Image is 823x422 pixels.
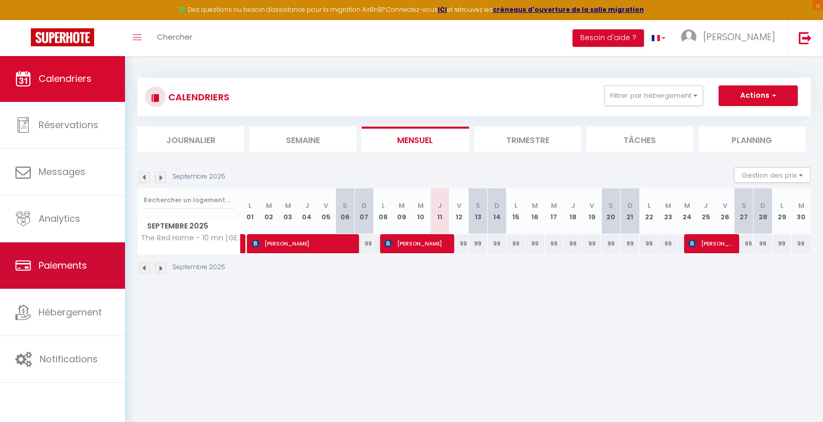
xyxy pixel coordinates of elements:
abbr: M [798,201,804,210]
abbr: L [382,201,385,210]
th: 21 [620,188,639,234]
img: logout [799,31,812,44]
div: 99 [620,234,639,253]
th: 15 [507,188,526,234]
th: 22 [639,188,658,234]
th: 12 [450,188,469,234]
li: Tâches [586,127,693,152]
div: 99 [450,234,469,253]
abbr: V [457,201,461,210]
th: 05 [316,188,335,234]
th: 08 [373,188,392,234]
abbr: M [684,201,690,210]
abbr: M [551,201,557,210]
img: Super Booking [31,28,94,46]
th: 02 [259,188,278,234]
abbr: J [571,201,575,210]
div: 99 [545,234,564,253]
abbr: M [665,201,671,210]
span: Septembre 2025 [138,219,240,234]
abbr: L [248,201,252,210]
button: Gestion des prix [734,167,811,183]
div: 99 [601,234,620,253]
div: 99 [526,234,545,253]
abbr: J [438,201,442,210]
th: 14 [488,188,507,234]
abbr: V [324,201,328,210]
th: 25 [696,188,715,234]
th: 20 [601,188,620,234]
abbr: D [760,201,765,210]
a: ICI [438,5,447,14]
li: Planning [699,127,806,152]
abbr: D [362,201,367,210]
abbr: M [285,201,291,210]
th: 09 [392,188,411,234]
abbr: L [780,201,783,210]
a: créneaux d'ouverture de la salle migration [493,5,644,14]
p: Septembre 2025 [172,172,225,182]
span: Hébergement [39,306,102,319]
span: Chercher [157,31,192,42]
button: Ouvrir le widget de chat LiveChat [8,4,39,35]
abbr: J [305,201,309,210]
div: 99 [735,234,754,253]
button: Actions [719,85,798,106]
abbr: M [532,201,538,210]
abbr: L [514,201,517,210]
th: 10 [411,188,431,234]
div: 99 [582,234,601,253]
h3: CALENDRIERS [166,85,229,109]
th: 29 [773,188,792,234]
a: Chercher [149,20,200,56]
span: Analytics [39,212,80,225]
abbr: L [648,201,651,210]
li: Mensuel [362,127,469,152]
span: Paiements [39,259,87,272]
span: Calendriers [39,72,92,85]
th: 11 [431,188,450,234]
div: 99 [754,234,773,253]
div: 99 [773,234,792,253]
input: Rechercher un logement... [144,191,235,209]
th: 06 [335,188,354,234]
div: 99 [488,234,507,253]
th: 30 [792,188,811,234]
abbr: V [723,201,727,210]
abbr: S [609,201,613,210]
abbr: M [266,201,272,210]
span: [PERSON_NAME] [688,234,732,253]
li: Journalier [137,127,244,152]
abbr: M [399,201,405,210]
span: The Red Home - 10 mn [GEOGRAPHIC_DATA] privé [139,234,242,242]
th: 03 [278,188,297,234]
th: 01 [241,188,260,234]
abbr: V [589,201,594,210]
li: Semaine [249,127,356,152]
span: Messages [39,165,85,178]
span: Notifications [40,353,98,365]
abbr: J [704,201,708,210]
th: 19 [582,188,601,234]
a: ... [PERSON_NAME] [673,20,788,56]
div: 99 [354,234,373,253]
abbr: S [476,201,480,210]
button: Filtrer par hébergement [604,85,703,106]
th: 13 [469,188,488,234]
abbr: S [343,201,347,210]
th: 07 [354,188,373,234]
abbr: D [494,201,499,210]
div: 99 [639,234,658,253]
th: 17 [545,188,564,234]
div: 99 [469,234,488,253]
div: 99 [507,234,526,253]
div: 99 [792,234,811,253]
abbr: D [628,201,633,210]
li: Trimestre [474,127,581,152]
th: 26 [715,188,735,234]
div: 99 [563,234,582,253]
abbr: M [418,201,424,210]
span: Réservations [39,118,98,131]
